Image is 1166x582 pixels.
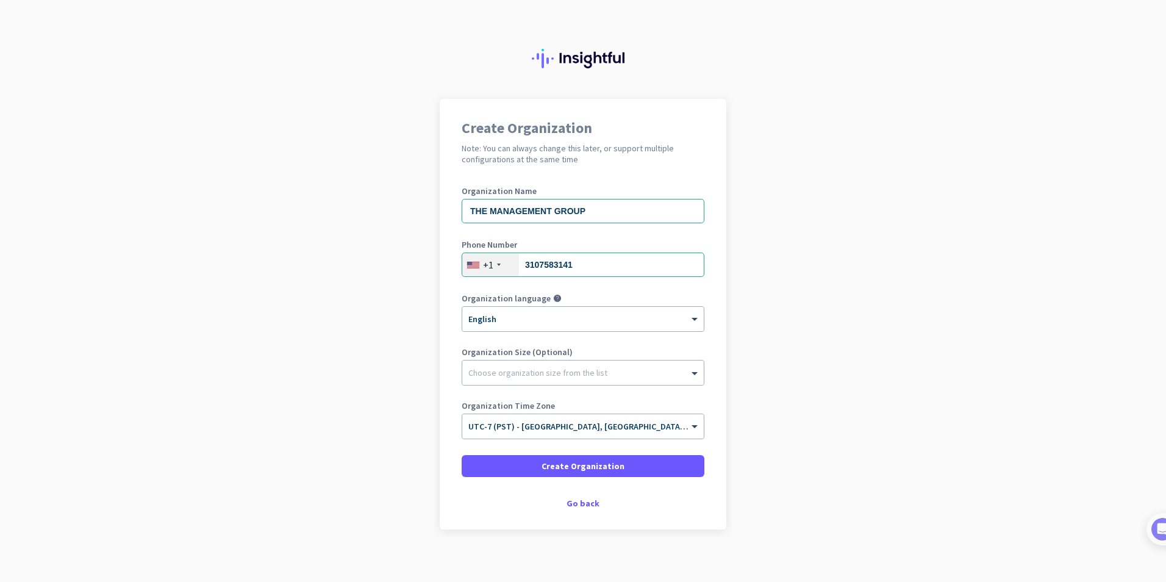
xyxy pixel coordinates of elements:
[532,49,634,68] img: Insightful
[553,294,562,303] i: help
[462,187,704,195] label: Organization Name
[462,253,704,277] input: 201-555-0123
[462,455,704,477] button: Create Organization
[542,460,624,472] span: Create Organization
[462,294,551,303] label: Organization language
[462,401,704,410] label: Organization Time Zone
[462,121,704,135] h1: Create Organization
[462,240,704,249] label: Phone Number
[483,259,493,271] div: +1
[462,199,704,223] input: What is the name of your organization?
[462,499,704,508] div: Go back
[462,143,704,165] h2: Note: You can always change this later, or support multiple configurations at the same time
[462,348,704,356] label: Organization Size (Optional)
